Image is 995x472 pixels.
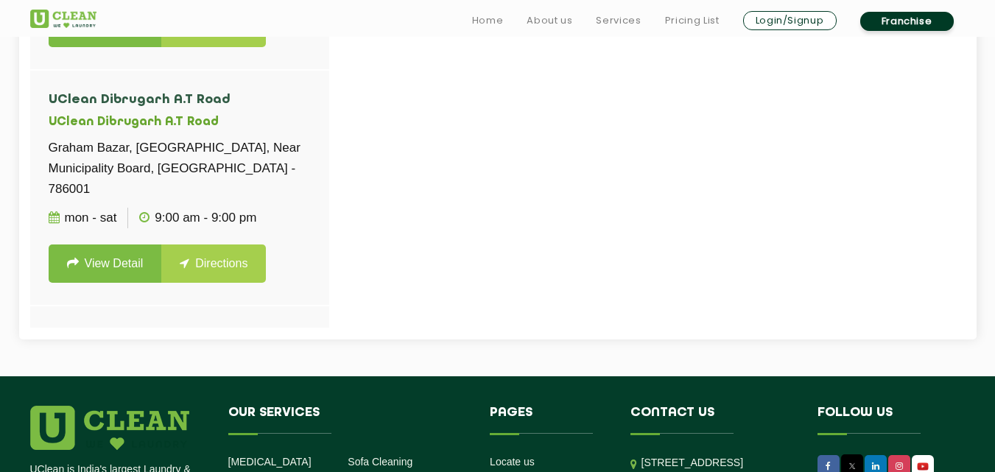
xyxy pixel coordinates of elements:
[818,406,947,434] h4: Follow us
[743,11,837,30] a: Login/Signup
[49,244,162,283] a: View Detail
[228,456,312,468] a: [MEDICAL_DATA]
[161,244,266,283] a: Directions
[228,406,468,434] h4: Our Services
[490,406,608,434] h4: Pages
[49,116,311,130] h5: UClean Dibrugarh A.T Road
[490,456,535,468] a: Locate us
[860,12,954,31] a: Franchise
[49,93,311,108] h4: UClean Dibrugarh A.T Road
[527,12,572,29] a: About us
[641,454,795,471] p: [STREET_ADDRESS]
[49,208,117,228] p: Mon - Sat
[139,208,256,228] p: 9:00 AM - 9:00 PM
[665,12,720,29] a: Pricing List
[30,406,189,450] img: logo.png
[30,10,96,28] img: UClean Laundry and Dry Cleaning
[49,138,311,200] p: Graham Bazar, [GEOGRAPHIC_DATA], Near Municipality Board, [GEOGRAPHIC_DATA] - 786001
[472,12,504,29] a: Home
[348,456,412,468] a: Sofa Cleaning
[596,12,641,29] a: Services
[630,406,795,434] h4: Contact us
